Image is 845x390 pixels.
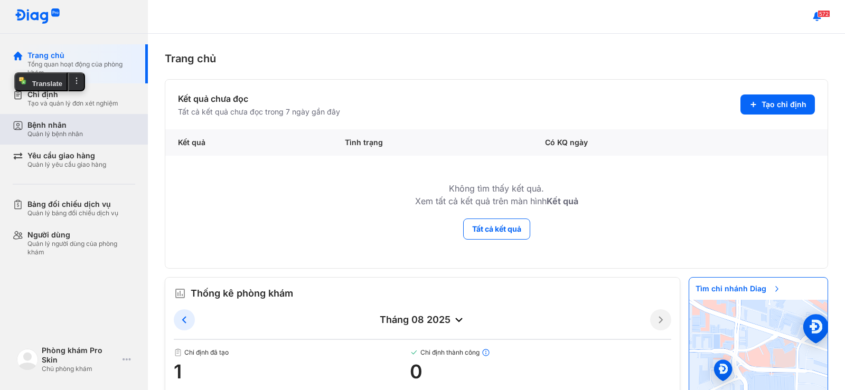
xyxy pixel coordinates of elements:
span: 572 [818,10,830,17]
div: Quản lý yêu cầu giao hàng [27,160,106,169]
img: document.50c4cfd0.svg [174,348,182,357]
span: Tạo chỉ định [762,100,806,109]
span: Tìm chi nhánh Diag [689,278,787,300]
div: Quản lý người dùng của phòng khám [27,240,135,256]
div: Tất cả kết quả chưa đọc trong 7 ngày gần đây [178,107,340,117]
button: Tạo chỉ định [740,94,815,115]
div: Tổng quan hoạt động của phòng khám [27,60,135,77]
div: Quản lý bảng đối chiếu dịch vụ [27,209,118,217]
div: Kết quả chưa đọc [178,92,340,105]
img: logo [15,8,60,25]
div: Kết quả [165,129,332,156]
span: Thống kê phòng khám [191,286,293,301]
div: Trang chủ [27,51,135,60]
img: order.5a6da16c.svg [174,287,186,300]
div: Trang chủ [165,51,828,66]
div: Có KQ ngày [532,129,747,156]
div: Bệnh nhân [27,120,83,130]
div: Chủ phòng khám [42,365,119,373]
div: Tạo và quản lý đơn xét nghiệm [27,99,118,108]
div: Quản lý bệnh nhân [27,130,83,138]
button: Tất cả kết quả [463,218,530,240]
span: Chỉ định thành công [410,348,671,357]
span: 0 [410,361,671,382]
div: Chỉ định [27,90,118,99]
div: Yêu cầu giao hàng [27,151,106,160]
span: 1 [174,361,410,382]
td: Không tìm thấy kết quả. Xem tất cả kết quả trên màn hình [165,156,828,218]
span: Chỉ định đã tạo [174,348,410,357]
img: info.7e716105.svg [482,348,490,357]
div: Người dùng [27,230,135,240]
div: Bảng đối chiếu dịch vụ [27,199,118,209]
b: Kết quả [547,196,578,206]
div: tháng 08 2025 [195,313,650,326]
div: Tình trạng [332,129,532,156]
img: logo [17,349,38,370]
div: Phòng khám Pro Skin [42,346,119,365]
img: checked-green.01cc79e0.svg [410,348,418,357]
